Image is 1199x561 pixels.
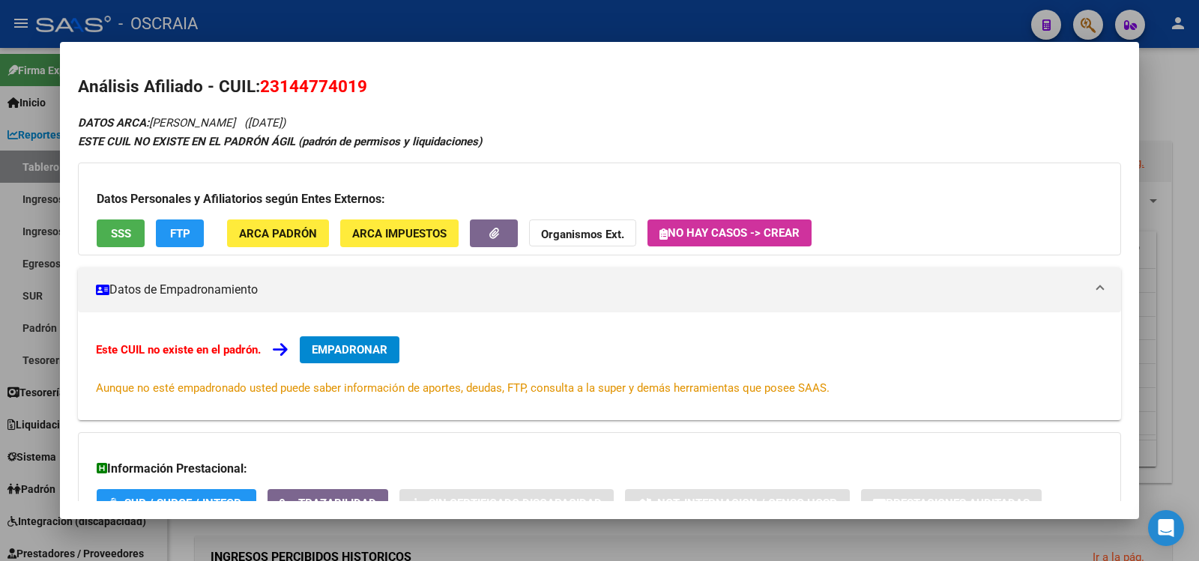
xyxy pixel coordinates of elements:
[124,497,244,510] span: SUR / SURGE / INTEGR.
[886,497,1030,510] span: Prestaciones Auditadas
[340,219,459,247] button: ARCA Impuestos
[352,227,447,240] span: ARCA Impuestos
[300,336,399,363] button: EMPADRONAR
[1148,510,1184,546] div: Open Intercom Messenger
[111,227,131,240] span: SSS
[156,219,204,247] button: FTP
[268,489,388,517] button: Trazabilidad
[399,489,614,517] button: Sin Certificado Discapacidad
[647,219,812,246] button: No hay casos -> Crear
[657,497,838,510] span: Not. Internacion / Censo Hosp.
[97,460,1102,478] h3: Información Prestacional:
[96,381,830,395] span: Aunque no esté empadronado usted puede saber información de aportes, deudas, FTP, consulta a la s...
[429,497,602,510] span: Sin Certificado Discapacidad
[170,227,190,240] span: FTP
[861,489,1042,517] button: Prestaciones Auditadas
[227,219,329,247] button: ARCA Padrón
[312,343,387,357] span: EMPADRONAR
[78,312,1121,420] div: Datos de Empadronamiento
[244,116,286,130] span: ([DATE])
[260,76,367,96] span: 23144774019
[78,135,482,148] strong: ESTE CUIL NO EXISTE EN EL PADRÓN ÁGIL (padrón de permisos y liquidaciones)
[96,281,1085,299] mat-panel-title: Datos de Empadronamiento
[97,489,256,517] button: SUR / SURGE / INTEGR.
[78,74,1121,100] h2: Análisis Afiliado - CUIL:
[239,227,317,240] span: ARCA Padrón
[97,219,145,247] button: SSS
[96,343,261,357] strong: Este CUIL no existe en el padrón.
[625,489,850,517] button: Not. Internacion / Censo Hosp.
[298,497,376,510] span: Trazabilidad
[78,116,235,130] span: [PERSON_NAME]
[541,228,624,241] strong: Organismos Ext.
[529,219,636,247] button: Organismos Ext.
[659,226,800,240] span: No hay casos -> Crear
[78,116,149,130] strong: DATOS ARCA:
[97,190,1102,208] h3: Datos Personales y Afiliatorios según Entes Externos:
[78,267,1121,312] mat-expansion-panel-header: Datos de Empadronamiento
